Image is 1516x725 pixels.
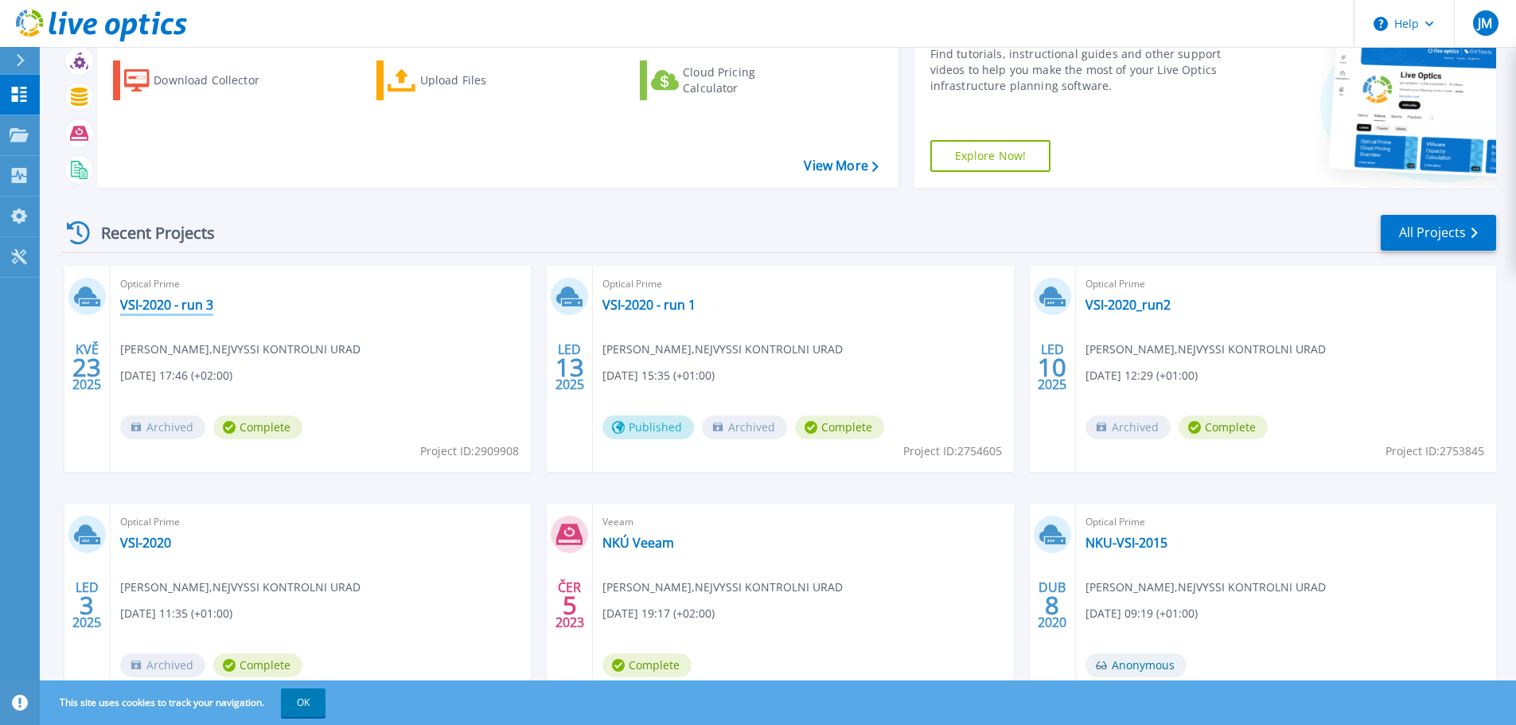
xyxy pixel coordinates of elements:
span: Optical Prime [120,513,521,531]
span: 5 [563,598,577,612]
a: All Projects [1381,215,1496,251]
span: [DATE] 17:46 (+02:00) [120,367,232,384]
span: 10 [1038,361,1066,374]
span: Archived [120,653,205,677]
button: OK [281,688,325,717]
div: LED 2025 [555,338,585,396]
a: Download Collector [113,60,290,100]
div: KVĚ 2025 [72,338,102,396]
a: VSI-2020 [120,535,171,551]
span: 13 [555,361,584,374]
span: Veeam [602,513,1004,531]
a: Cloud Pricing Calculator [640,60,817,100]
a: Explore Now! [930,140,1051,172]
span: This site uses cookies to track your navigation. [44,688,325,717]
span: Optical Prime [1085,275,1487,293]
span: Archived [120,415,205,439]
div: Recent Projects [61,213,236,252]
span: [DATE] 09:19 (+01:00) [1085,605,1198,622]
a: View More [804,158,878,173]
span: Project ID: 2909908 [420,442,519,460]
span: Complete [602,653,692,677]
span: Optical Prime [1085,513,1487,531]
span: JM [1478,17,1492,29]
span: Archived [702,415,787,439]
span: Complete [1179,415,1268,439]
span: Published [602,415,694,439]
span: Archived [1085,415,1171,439]
div: Upload Files [420,64,548,96]
div: LED 2025 [1037,338,1067,396]
span: [PERSON_NAME] , NEJVYSSI KONTROLNI URAD [120,341,360,358]
span: Project ID: 2754605 [903,442,1002,460]
a: VSI-2020 - run 3 [120,297,213,313]
span: [DATE] 11:35 (+01:00) [120,605,232,622]
span: 3 [80,598,94,612]
span: Optical Prime [602,275,1004,293]
span: Project ID: 2753845 [1385,442,1484,460]
span: [PERSON_NAME] , NEJVYSSI KONTROLNI URAD [120,579,360,596]
a: VSI-2020_run2 [1085,297,1171,313]
div: DUB 2020 [1037,576,1067,634]
a: NKÚ Veeam [602,535,674,551]
div: ČER 2023 [555,576,585,634]
span: [PERSON_NAME] , NEJVYSSI KONTROLNI URAD [1085,579,1326,596]
span: [DATE] 15:35 (+01:00) [602,367,715,384]
div: Download Collector [154,64,281,96]
span: Optical Prime [120,275,521,293]
span: [DATE] 12:29 (+01:00) [1085,367,1198,384]
span: Complete [213,653,302,677]
span: Anonymous [1085,653,1187,677]
span: [PERSON_NAME] , NEJVYSSI KONTROLNI URAD [602,341,843,358]
span: [PERSON_NAME] , NEJVYSSI KONTROLNI URAD [1085,341,1326,358]
span: Complete [795,415,884,439]
span: [PERSON_NAME] , NEJVYSSI KONTROLNI URAD [602,579,843,596]
span: Complete [213,415,302,439]
a: NKU-VSI-2015 [1085,535,1167,551]
span: 8 [1045,598,1059,612]
div: Cloud Pricing Calculator [683,64,810,96]
span: [DATE] 19:17 (+02:00) [602,605,715,622]
div: LED 2025 [72,576,102,634]
span: 23 [72,361,101,374]
div: Find tutorials, instructional guides and other support videos to help you make the most of your L... [930,46,1227,94]
a: VSI-2020 - run 1 [602,297,696,313]
a: Upload Files [376,60,554,100]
